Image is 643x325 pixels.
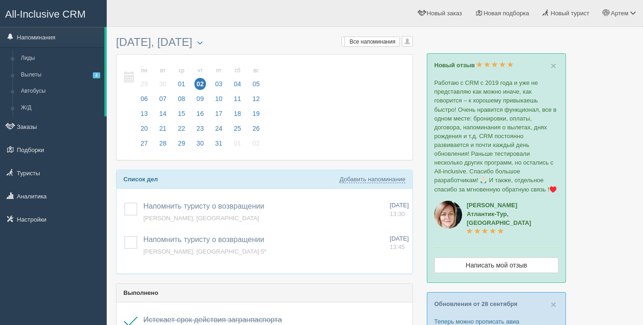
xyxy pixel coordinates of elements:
[213,122,225,134] span: 24
[143,236,264,243] a: Напомнить туристу о возвращении
[194,67,206,75] small: чт
[213,78,225,90] span: 03
[192,108,209,123] a: 16
[247,123,263,138] a: 26
[231,108,244,120] span: 18
[250,137,262,149] span: 02
[213,108,225,120] span: 17
[434,300,517,307] a: Обновления от 28 сентября
[551,10,589,17] span: Новый турист
[229,62,246,94] a: сб 04
[434,257,559,273] a: Написать мой отзыв
[154,94,172,108] a: 07
[231,137,244,149] span: 01
[135,62,153,94] a: пн 29
[138,122,150,134] span: 20
[138,78,150,90] span: 29
[247,108,263,123] a: 19
[175,108,187,120] span: 15
[157,78,169,90] span: 30
[173,94,190,108] a: 08
[247,138,263,153] a: 02
[143,202,264,210] a: Напомнить туристу о возвращении
[173,123,190,138] a: 22
[210,138,228,153] a: 31
[175,122,187,134] span: 22
[143,215,259,222] a: [PERSON_NAME], [GEOGRAPHIC_DATA]
[229,123,246,138] a: 25
[210,94,228,108] a: 10
[192,138,209,153] a: 30
[213,67,225,75] small: пт
[175,93,187,105] span: 08
[17,50,104,67] a: Лиды
[551,299,556,310] span: ×
[250,93,262,105] span: 12
[213,137,225,149] span: 31
[194,93,206,105] span: 09
[434,78,559,193] p: Работаю с CRM с 2019 года и уже не представляю как можно иначе, как говорится – к хорошему привык...
[154,123,172,138] a: 21
[192,123,209,138] a: 23
[192,62,209,94] a: чт 02
[350,38,396,45] span: Все напоминания
[143,316,282,324] a: Истекает срок действия загранпаспорта
[231,67,244,75] small: сб
[194,78,206,90] span: 02
[551,300,556,309] button: Close
[138,137,150,149] span: 27
[173,108,190,123] a: 15
[250,67,262,75] small: вс
[143,248,266,255] a: [PERSON_NAME], [GEOGRAPHIC_DATA] 5*
[157,108,169,120] span: 14
[194,108,206,120] span: 16
[194,137,206,149] span: 30
[123,289,158,296] b: Выполнено
[210,62,228,94] a: пт 03
[194,122,206,134] span: 23
[231,78,244,90] span: 04
[229,108,246,123] a: 18
[175,137,187,149] span: 29
[175,78,187,90] span: 01
[17,100,104,116] a: Ж/Д
[135,108,153,123] a: 13
[247,94,263,108] a: 12
[17,67,104,83] a: Вылеты2
[192,94,209,108] a: 09
[229,94,246,108] a: 11
[138,67,150,75] small: пн
[229,138,246,153] a: 01
[135,123,153,138] a: 20
[551,61,556,70] button: Close
[551,60,556,71] span: ×
[173,62,190,94] a: ср 01
[434,62,514,69] a: Новый отзыв
[157,122,169,134] span: 21
[210,108,228,123] a: 17
[467,202,531,235] a: [PERSON_NAME]Атлантик-Тур, [GEOGRAPHIC_DATA]
[210,123,228,138] a: 24
[390,201,409,218] a: [DATE] 13:30
[154,138,172,153] a: 28
[427,10,462,17] span: Новый заказ
[390,202,409,209] span: [DATE]
[247,62,263,94] a: вс 05
[250,108,262,120] span: 19
[138,93,150,105] span: 06
[135,138,153,153] a: 27
[434,201,462,229] img: aicrm_2143.jpg
[390,235,409,252] a: [DATE] 13:45
[154,108,172,123] a: 14
[138,108,150,120] span: 13
[173,138,190,153] a: 29
[231,93,244,105] span: 11
[250,122,262,134] span: 26
[135,94,153,108] a: 06
[17,83,104,100] a: Автобусы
